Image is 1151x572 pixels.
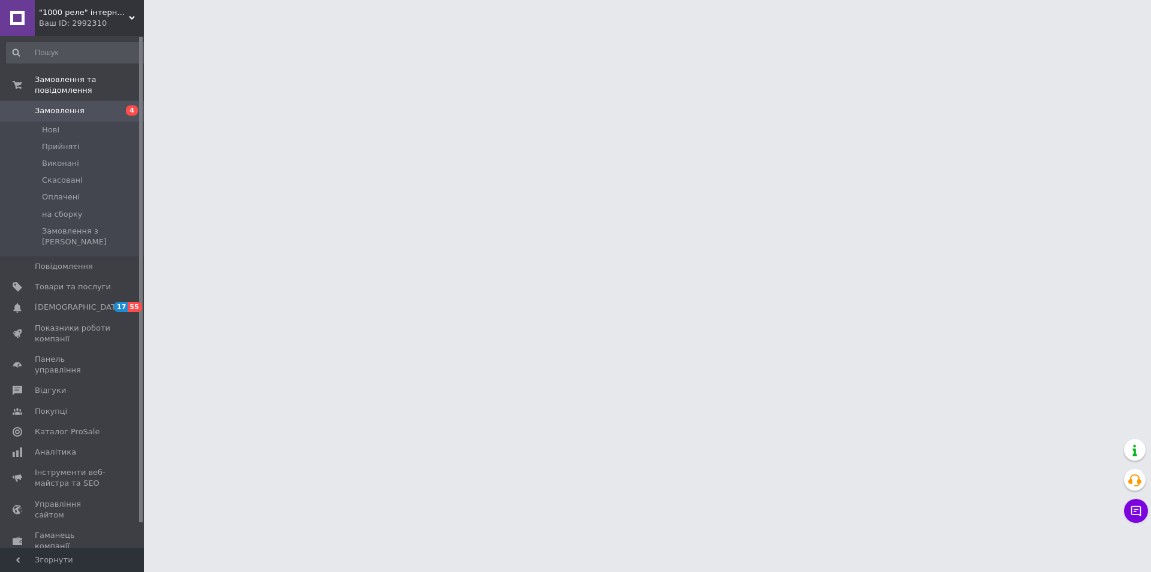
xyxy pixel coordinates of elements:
[42,141,79,152] span: Прийняті
[35,406,67,417] span: Покупці
[35,74,144,96] span: Замовлення та повідомлення
[6,42,148,63] input: Пошук
[42,192,80,202] span: Оплачені
[128,302,141,312] span: 55
[35,447,76,458] span: Аналітика
[35,426,100,437] span: Каталог ProSale
[126,105,138,116] span: 4
[35,467,111,489] span: Інструменти веб-майстра та SEO
[42,175,83,186] span: Скасовані
[35,302,123,313] span: [DEMOGRAPHIC_DATA]
[35,499,111,520] span: Управління сайтом
[114,302,128,312] span: 17
[35,282,111,292] span: Товари та послуги
[42,209,83,220] span: на сборку
[39,18,144,29] div: Ваш ID: 2992310
[35,385,66,396] span: Відгуки
[35,261,93,272] span: Повідомлення
[42,125,59,135] span: Нові
[35,354,111,376] span: Панель управління
[35,105,85,116] span: Замовлення
[42,158,79,169] span: Виконані
[35,323,111,344] span: Показники роботи компанії
[1124,499,1148,523] button: Чат з покупцем
[42,226,147,247] span: Замовлення з [PERSON_NAME]
[39,7,129,18] span: "1000 реле" інтернет-магазин автоелектрики
[35,530,111,552] span: Гаманець компанії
